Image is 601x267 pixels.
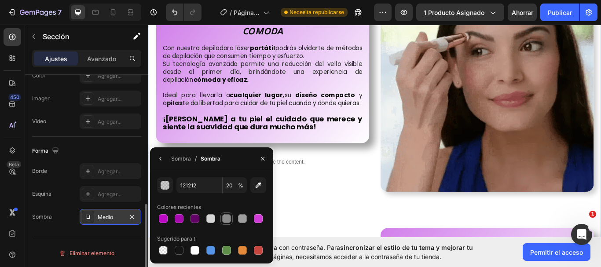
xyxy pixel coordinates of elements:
font: Sugerido para ti [157,235,197,242]
font: Imagen [32,95,51,102]
font: Avanzado [87,55,116,62]
font: Sombra [201,155,220,162]
font: Forma [32,147,48,154]
font: Publicar [548,9,572,16]
font: Borde [32,168,47,174]
font: Ahorrar [512,9,533,16]
div: Deshacer/Rehacer [166,4,202,21]
font: Colores recientes [157,204,201,210]
font: Agregar... [98,95,121,102]
font: al diseñar páginas, necesitamos acceder a la contraseña de tu tienda. [240,253,441,260]
font: Permitir el acceso [530,249,583,256]
strong: pilas [21,89,40,99]
font: Sección [43,32,70,41]
font: Video [32,118,46,124]
p: Sección [43,31,115,42]
font: Necesita republicarse [290,9,344,15]
font: 1 [591,211,594,217]
font: Esquina [32,190,51,197]
font: / [194,154,197,163]
iframe: Área de diseño [148,22,601,239]
font: Agregar... [98,168,121,175]
iframe: Chat en vivo de Intercom [571,224,592,245]
strong: diseño compacto [171,80,241,90]
font: Sombra [32,213,52,220]
font: Medio [98,214,113,220]
button: 7 [4,4,66,21]
font: Agregar... [98,118,121,125]
strong: PODER PROFESIONAL [338,251,452,265]
font: Sombra [171,155,191,162]
font: Ajustes [45,55,67,62]
font: / [230,9,232,16]
font: Color [32,72,46,79]
font: 1 producto asignado [424,9,484,16]
p: Publish the page to see the content. [9,158,257,167]
font: Página del producto - [DATE] 12:00:49 [234,9,260,53]
button: Ahorrar [508,4,537,21]
font: % [238,182,243,189]
button: Eliminar elemento [32,246,141,260]
strong: ¡[PERSON_NAME] a tu piel el cuidado que merece y siente la suavidad que dura mucho más! [17,106,249,128]
font: Agregar... [98,191,121,198]
font: Agregar... [98,73,121,79]
font: 450 [10,94,19,100]
button: Publicar [540,4,579,21]
font: Beta [9,161,19,168]
font: 7 [58,8,62,17]
div: Sombra [171,155,191,163]
font: Eliminar elemento [70,250,114,256]
input: Por ejemplo: FFFFFF [176,177,222,193]
button: Permitir el acceso [523,243,590,261]
button: 1 producto asignado [416,4,504,21]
